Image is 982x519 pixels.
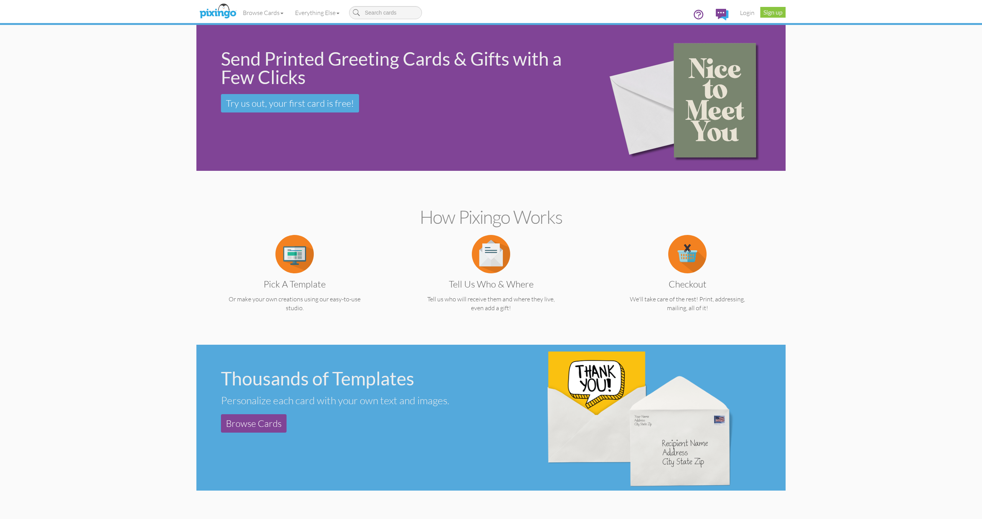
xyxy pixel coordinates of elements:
[668,235,707,273] img: item.alt
[408,250,574,312] a: Tell us Who & Where Tell us who will receive them and where they live, even add a gift!
[760,7,786,18] a: Sign up
[211,250,378,312] a: Pick a Template Or make your own creations using our easy-to-use studio.
[289,3,345,22] a: Everything Else
[595,14,781,182] img: 15b0954d-2d2f-43ee-8fdb-3167eb028af9.png
[221,94,359,112] a: Try us out, your first card is free!
[221,394,485,407] div: Personalize each card with your own text and images.
[198,2,238,21] img: pixingo logo
[349,6,422,19] input: Search cards
[604,295,771,312] p: We'll take care of the rest! Print, addressing, mailing, all of it!
[610,279,765,289] h3: Checkout
[226,98,354,109] span: Try us out, your first card is free!
[211,295,378,312] p: Or make your own creations using our easy-to-use studio.
[221,369,485,388] div: Thousands of Templates
[734,3,760,22] a: Login
[221,50,583,86] div: Send Printed Greeting Cards & Gifts with a Few Clicks
[604,250,771,312] a: Checkout We'll take care of the rest! Print, addressing, mailing, all of it!
[275,235,314,273] img: item.alt
[540,345,738,491] img: 1a27003b-c1aa-45d3-b9d3-de47e11577a7.png
[472,235,510,273] img: item.alt
[237,3,289,22] a: Browse Cards
[217,279,372,289] h3: Pick a Template
[408,295,574,312] p: Tell us who will receive them and where they live, even add a gift!
[716,9,728,20] img: comments.svg
[210,207,772,227] h2: How Pixingo works
[414,279,568,289] h3: Tell us Who & Where
[221,414,287,433] a: Browse Cards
